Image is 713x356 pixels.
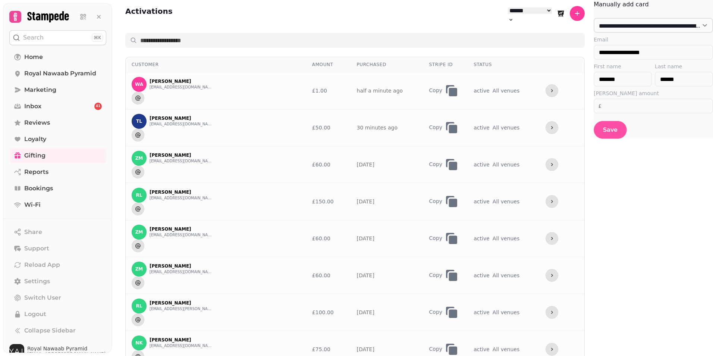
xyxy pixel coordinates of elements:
a: [DATE] [357,235,374,241]
span: Logout [24,310,46,319]
a: [DATE] [357,272,374,278]
button: Send to [132,129,144,141]
span: ZM [135,229,143,235]
span: Switch User [24,293,61,302]
button: [EMAIL_ADDRESS][DOMAIN_NAME] [150,158,213,164]
button: more [546,343,558,356]
button: Copy [429,231,444,246]
span: active [474,199,490,204]
div: £150.00 [312,198,345,205]
span: 41 [96,104,101,109]
button: more [546,232,558,245]
div: Amount [312,62,345,68]
label: [PERSON_NAME] amount [594,90,713,97]
button: Copy [429,194,444,209]
button: Send to [132,203,144,215]
a: [DATE] [357,346,374,352]
span: All venues [493,124,519,131]
h2: Activations [125,6,173,24]
p: [PERSON_NAME] [150,78,213,84]
span: ZM [135,156,143,161]
span: Royal Nawaab Pyramid [27,346,106,351]
button: Send to [132,166,144,178]
button: more [546,84,558,97]
div: £50.00 [312,124,345,131]
button: Send to [132,277,144,289]
button: Send to [132,240,144,252]
span: NK [135,340,142,346]
button: Copy [429,83,444,98]
button: [EMAIL_ADDRESS][PERSON_NAME][DOMAIN_NAME] [150,306,213,312]
button: more [546,306,558,319]
span: active [474,88,490,94]
span: active [474,235,490,241]
button: more [546,269,558,282]
p: [PERSON_NAME] [150,263,213,269]
a: [DATE] [357,199,374,204]
a: [DATE] [357,162,374,168]
a: [DATE] [357,309,374,315]
span: Share [24,228,42,237]
button: Send to [132,313,144,326]
div: Stripe ID [429,62,462,68]
p: [PERSON_NAME] [150,152,213,158]
span: Reload App [24,260,60,269]
label: First name [594,63,652,70]
button: [EMAIL_ADDRESS][DOMAIN_NAME] [150,269,213,275]
label: Email [594,36,713,43]
span: active [474,272,490,278]
button: Copy [429,268,444,283]
span: All venues [493,198,519,205]
span: active [474,309,490,315]
span: WA [135,82,143,87]
span: RL [136,193,142,198]
span: Reviews [24,118,50,127]
span: active [474,125,490,131]
span: Bookings [24,184,53,193]
div: ⌘K [92,34,103,42]
p: [PERSON_NAME] [150,115,213,121]
div: Customer [132,62,300,68]
span: Gifting [24,151,45,160]
button: Copy [429,120,444,135]
span: Home [24,53,43,62]
label: Last name [655,63,713,70]
button: [EMAIL_ADDRESS][DOMAIN_NAME] [150,232,213,238]
div: Purchased [357,62,417,68]
span: All venues [493,272,519,279]
p: [PERSON_NAME] [150,189,213,195]
span: Inbox [24,102,41,111]
a: 30 minutes ago [357,125,398,131]
span: All venues [493,309,519,316]
div: £60.00 [312,272,345,279]
span: Loyalty [24,135,46,144]
button: Send to [132,92,144,104]
p: [PERSON_NAME] [150,337,213,343]
div: Status [474,62,534,68]
span: RL [136,303,142,309]
span: Support [24,244,49,253]
button: more [546,121,558,134]
span: Marketing [24,85,56,94]
span: All venues [493,346,519,353]
div: £60.00 [312,161,345,168]
a: half a minute ago [357,88,403,94]
button: [EMAIL_ADDRESS][DOMAIN_NAME] [150,195,213,201]
span: Wi-Fi [24,200,41,209]
p: [PERSON_NAME] [150,300,213,306]
button: Save [594,121,627,139]
div: £1.00 [312,87,345,94]
button: [EMAIL_ADDRESS][DOMAIN_NAME] [150,84,213,90]
span: All venues [493,87,519,94]
button: more [546,195,558,208]
span: All venues [493,235,519,242]
div: £100.00 [312,309,345,316]
span: TL [136,119,142,124]
button: Copy [429,157,444,172]
span: Royal Nawaab Pyramid [24,69,96,78]
button: more [546,158,558,171]
span: ZM [135,266,143,272]
span: active [474,162,490,168]
span: active [474,346,490,352]
span: Collapse Sidebar [24,326,76,335]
